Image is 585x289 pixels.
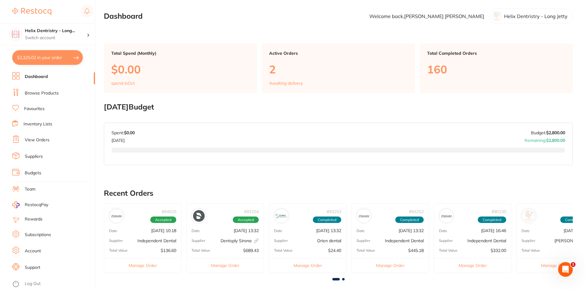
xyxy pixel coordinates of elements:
[24,121,52,127] a: Inventory Lists
[193,210,205,222] img: Dentsply Sirona
[111,63,250,76] p: $0.00
[525,135,565,143] p: Remaining:
[558,262,573,277] iframe: Intercom live chat
[521,229,530,233] p: Date
[327,209,341,214] p: # 93253
[111,51,250,56] p: Total Spend (Monthly)
[25,137,49,143] a: View Orders
[316,228,341,233] p: [DATE] 13:32
[25,154,43,160] a: Suppliers
[25,28,87,34] h4: Helix Dentristry - Long Jetty
[521,248,540,253] p: Total Value
[12,50,83,65] button: $2,325.02 in your order
[523,210,535,222] img: Henry Schein Halas
[531,130,565,135] p: Budget:
[328,248,341,253] p: $24.40
[137,238,176,243] p: Independent Dental
[274,229,282,233] p: Date
[233,217,259,223] span: Accepted
[269,51,408,56] p: Active Orders
[274,239,288,243] p: Supplier
[150,217,176,223] span: Accepted
[25,186,35,192] a: Team
[504,13,568,19] p: Helix Dentristry - Long Jetty
[25,35,87,41] p: Switch account
[521,239,535,243] p: Supplier
[25,202,48,208] span: RestocqPay
[420,43,573,93] a: Total Completed Orders160
[356,248,375,253] p: Total Value
[112,135,135,143] p: [DATE]
[25,281,41,287] a: Log Out
[104,258,181,273] button: Manage Order
[546,138,565,143] strong: $2,800.00
[408,248,424,253] p: $445.18
[104,12,143,20] h2: Dashboard
[467,238,506,243] p: Independent Dental
[427,63,565,76] p: 160
[104,103,573,111] h2: [DATE] Budget
[352,258,429,273] button: Manage Order
[491,248,506,253] p: $332.00
[12,5,51,19] a: Restocq Logo
[243,248,259,253] p: $689.43
[358,210,370,222] img: Independent Dental
[151,228,176,233] p: [DATE] 10:18
[434,258,511,273] button: Manage Order
[25,90,59,96] a: Browse Products
[25,232,51,238] a: Subscriptions
[192,248,210,253] p: Total Value
[12,201,20,208] img: RestocqPay
[244,209,259,214] p: # 93254
[439,239,453,243] p: Supplier
[481,228,506,233] p: [DATE] 16:46
[109,239,123,243] p: Supplier
[356,229,365,233] p: Date
[12,201,48,208] a: RestocqPay
[25,74,48,80] a: Dashboard
[439,229,447,233] p: Date
[187,258,264,273] button: Manage Order
[439,248,458,253] p: Total Value
[269,63,408,76] p: 2
[234,228,259,233] p: [DATE] 13:32
[192,229,200,233] p: Date
[369,13,484,19] p: Welcome back, [PERSON_NAME] [PERSON_NAME]
[109,248,128,253] p: Total Value
[276,210,287,222] img: Orien dental
[262,43,415,93] a: Active Orders2Awaiting delivery
[124,130,135,135] strong: $0.00
[25,216,42,222] a: Rewards
[356,239,370,243] p: Supplier
[546,130,565,135] strong: $2,800.00
[385,238,424,243] p: Independent Dental
[25,248,41,254] a: Account
[395,217,424,223] span: Completed
[313,217,341,223] span: Completed
[111,81,135,86] p: spend in Oct
[192,239,205,243] p: Supplier
[571,262,576,267] span: 1
[162,209,176,214] p: # 94620
[25,170,41,176] a: Budgets
[441,210,452,222] img: Independent Dental
[12,8,51,15] img: Restocq Logo
[409,209,424,214] p: # 93252
[9,28,22,40] img: Helix Dentristry - Long Jetty
[104,189,573,198] h2: Recent Orders
[269,81,303,86] p: Awaiting delivery
[269,258,346,273] button: Manage Order
[25,265,40,271] a: Support
[109,229,117,233] p: Date
[111,210,122,222] img: Independent Dental
[427,51,565,56] p: Total Completed Orders
[399,228,424,233] p: [DATE] 13:32
[24,106,45,112] a: Favourites
[104,43,257,93] a: Total Spend (Monthly)$0.00spend inOct
[274,248,293,253] p: Total Value
[161,248,176,253] p: $136.60
[112,130,135,135] p: Spent:
[317,238,341,243] p: Orien dental
[478,217,506,223] span: Completed
[12,279,93,289] button: Log Out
